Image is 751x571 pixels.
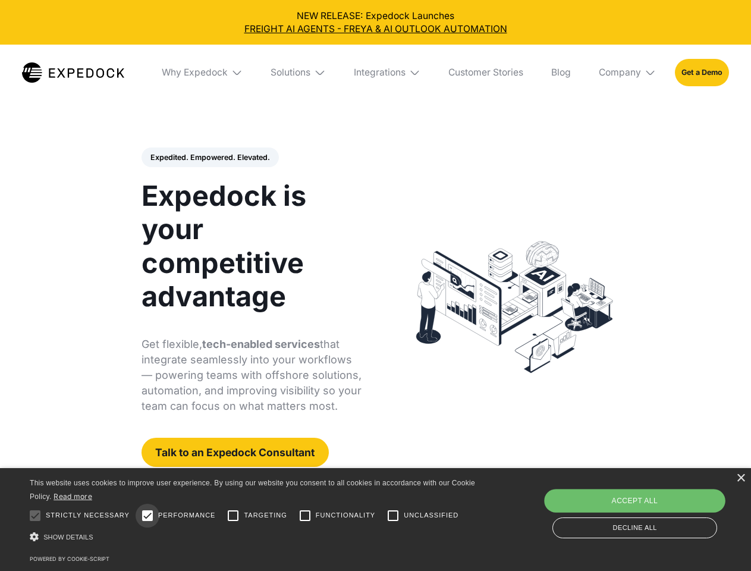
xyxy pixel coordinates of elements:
[152,45,252,101] div: Why Expedock
[354,67,406,79] div: Integrations
[316,510,375,520] span: Functionality
[30,479,475,501] span: This website uses cookies to improve user experience. By using our website you consent to all coo...
[271,67,310,79] div: Solutions
[675,59,729,86] a: Get a Demo
[404,510,458,520] span: Unclassified
[10,23,742,36] a: FREIGHT AI AGENTS - FREYA & AI OUTLOOK AUTOMATION
[544,489,725,513] div: Accept all
[10,10,742,36] div: NEW RELEASE: Expedock Launches
[553,443,751,571] iframe: Chat Widget
[202,338,320,350] strong: tech-enabled services
[244,510,287,520] span: Targeting
[142,337,362,414] p: Get flexible, that integrate seamlessly into your workflows — powering teams with offshore soluti...
[46,510,130,520] span: Strictly necessary
[158,510,216,520] span: Performance
[162,67,228,79] div: Why Expedock
[43,534,93,541] span: Show details
[589,45,665,101] div: Company
[439,45,532,101] a: Customer Stories
[542,45,580,101] a: Blog
[30,529,479,545] div: Show details
[142,438,329,467] a: Talk to an Expedock Consultant
[30,556,109,562] a: Powered by cookie-script
[142,179,362,313] h1: Expedock is your competitive advantage
[599,67,641,79] div: Company
[54,492,92,501] a: Read more
[344,45,430,101] div: Integrations
[262,45,335,101] div: Solutions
